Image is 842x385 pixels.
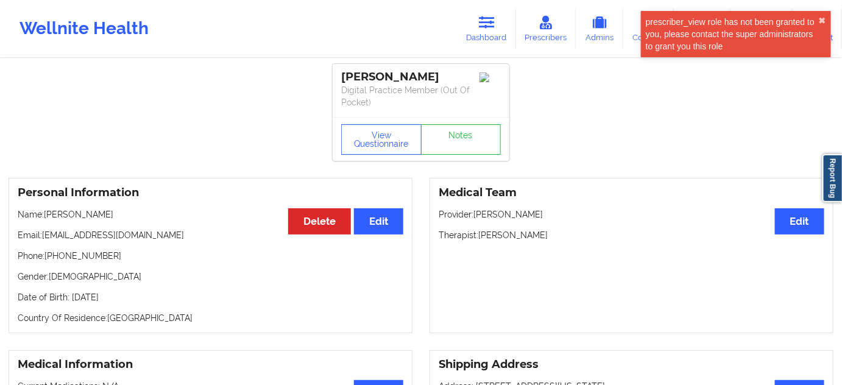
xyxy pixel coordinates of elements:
[421,124,501,155] a: Notes
[516,9,576,49] a: Prescribers
[18,358,403,372] h3: Medical Information
[479,72,501,82] img: Image%2Fplaceholer-image.png
[341,124,422,155] button: View Questionnaire
[341,84,501,108] p: Digital Practice Member (Out Of Pocket)
[288,208,351,235] button: Delete
[18,250,403,262] p: Phone: [PHONE_NUMBER]
[18,208,403,221] p: Name: [PERSON_NAME]
[775,208,824,235] button: Edit
[341,70,501,84] div: [PERSON_NAME]
[646,16,819,52] div: prescriber_view role has not been granted to you, please contact the super administrators to gran...
[18,229,403,241] p: Email: [EMAIL_ADDRESS][DOMAIN_NAME]
[439,358,824,372] h3: Shipping Address
[819,16,826,26] button: close
[823,154,842,202] a: Report Bug
[18,270,403,283] p: Gender: [DEMOGRAPHIC_DATA]
[18,312,403,324] p: Country Of Residence: [GEOGRAPHIC_DATA]
[458,9,516,49] a: Dashboard
[439,186,824,200] h3: Medical Team
[18,186,403,200] h3: Personal Information
[354,208,403,235] button: Edit
[623,9,674,49] a: Coaches
[18,291,403,303] p: Date of Birth: [DATE]
[439,208,824,221] p: Provider: [PERSON_NAME]
[576,9,623,49] a: Admins
[439,229,824,241] p: Therapist: [PERSON_NAME]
